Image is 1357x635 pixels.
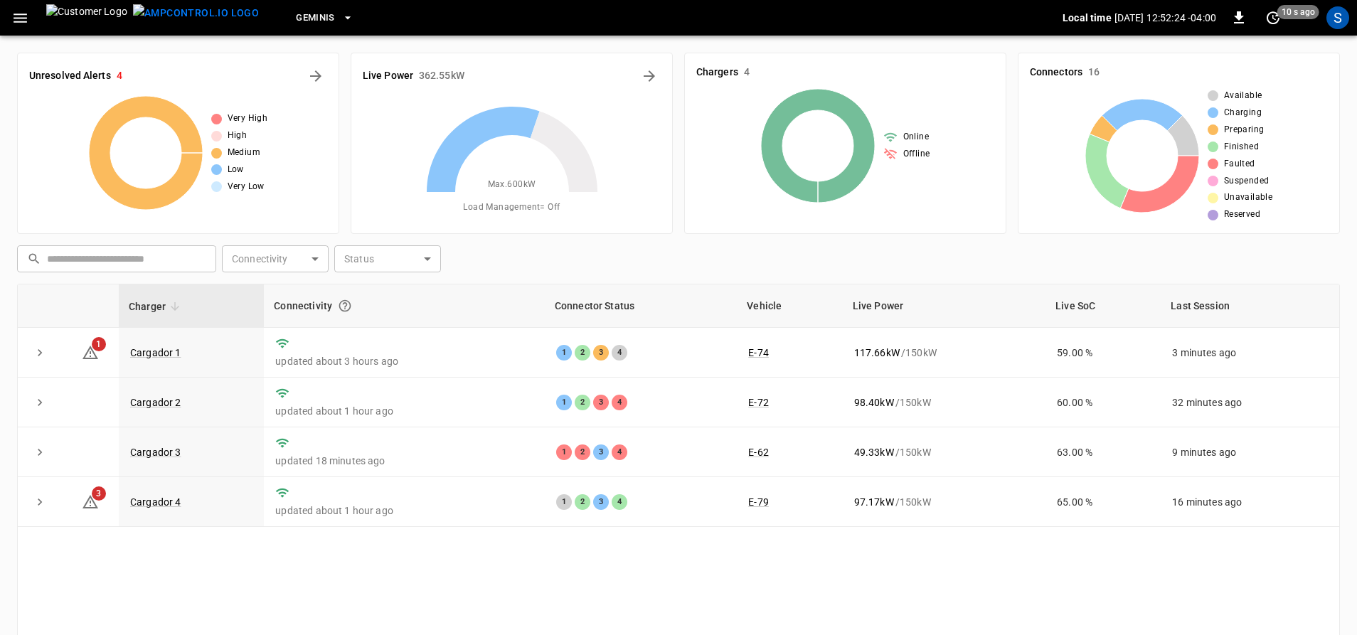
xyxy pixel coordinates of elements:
[29,392,50,413] button: expand row
[556,444,572,460] div: 1
[290,4,359,32] button: Geminis
[593,345,609,361] div: 3
[556,345,572,361] div: 1
[1161,477,1339,527] td: 16 minutes ago
[29,491,50,513] button: expand row
[1326,6,1349,29] div: profile-icon
[275,354,533,368] p: updated about 3 hours ago
[275,503,533,518] p: updated about 1 hour ago
[1063,11,1112,25] p: Local time
[1114,11,1216,25] p: [DATE] 12:52:24 -04:00
[129,298,184,315] span: Charger
[130,447,181,458] a: Cargador 3
[46,4,127,31] img: Customer Logo
[1161,427,1339,477] td: 9 minutes ago
[228,146,260,160] span: Medium
[575,494,590,510] div: 2
[488,178,536,192] span: Max. 600 kW
[854,346,1034,360] div: / 150 kW
[556,494,572,510] div: 1
[748,397,769,408] a: E-72
[117,68,122,84] h6: 4
[1161,284,1339,328] th: Last Session
[1277,5,1319,19] span: 10 s ago
[638,65,661,87] button: Energy Overview
[1161,378,1339,427] td: 32 minutes ago
[1262,6,1284,29] button: set refresh interval
[1224,157,1255,171] span: Faulted
[612,494,627,510] div: 4
[92,486,106,501] span: 3
[612,345,627,361] div: 4
[612,395,627,410] div: 4
[130,496,181,508] a: Cargador 4
[1045,477,1161,527] td: 65.00 %
[228,129,248,143] span: High
[1224,208,1260,222] span: Reserved
[1045,284,1161,328] th: Live SoC
[1161,328,1339,378] td: 3 minutes ago
[696,65,738,80] h6: Chargers
[854,395,1034,410] div: / 150 kW
[593,494,609,510] div: 3
[275,454,533,468] p: updated 18 minutes ago
[1088,65,1100,80] h6: 16
[854,445,894,459] p: 49.33 kW
[130,397,181,408] a: Cargador 2
[463,201,560,215] span: Load Management = Off
[29,342,50,363] button: expand row
[29,442,50,463] button: expand row
[130,347,181,358] a: Cargador 1
[903,130,929,144] span: Online
[854,445,1034,459] div: / 150 kW
[843,284,1045,328] th: Live Power
[575,444,590,460] div: 2
[363,68,413,84] h6: Live Power
[903,147,930,161] span: Offline
[419,68,464,84] h6: 362.55 kW
[228,180,265,194] span: Very Low
[854,495,1034,509] div: / 150 kW
[296,10,335,26] span: Geminis
[737,284,842,328] th: Vehicle
[1224,123,1265,137] span: Preparing
[854,495,894,509] p: 97.17 kW
[748,496,769,508] a: E-79
[82,496,99,507] a: 3
[854,346,900,360] p: 117.66 kW
[1045,378,1161,427] td: 60.00 %
[1224,191,1272,205] span: Unavailable
[1224,89,1262,103] span: Available
[575,345,590,361] div: 2
[593,395,609,410] div: 3
[556,395,572,410] div: 1
[228,112,268,126] span: Very High
[593,444,609,460] div: 3
[29,68,111,84] h6: Unresolved Alerts
[744,65,750,80] h6: 4
[748,347,769,358] a: E-74
[82,346,99,357] a: 1
[575,395,590,410] div: 2
[1030,65,1082,80] h6: Connectors
[1224,174,1270,188] span: Suspended
[274,293,534,319] div: Connectivity
[1224,140,1259,154] span: Finished
[1045,427,1161,477] td: 63.00 %
[1224,106,1262,120] span: Charging
[228,163,244,177] span: Low
[854,395,894,410] p: 98.40 kW
[545,284,737,328] th: Connector Status
[275,404,533,418] p: updated about 1 hour ago
[748,447,769,458] a: E-62
[133,4,259,22] img: ampcontrol.io logo
[1045,328,1161,378] td: 59.00 %
[304,65,327,87] button: All Alerts
[92,337,106,351] span: 1
[332,293,358,319] button: Connection between the charger and our software.
[612,444,627,460] div: 4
